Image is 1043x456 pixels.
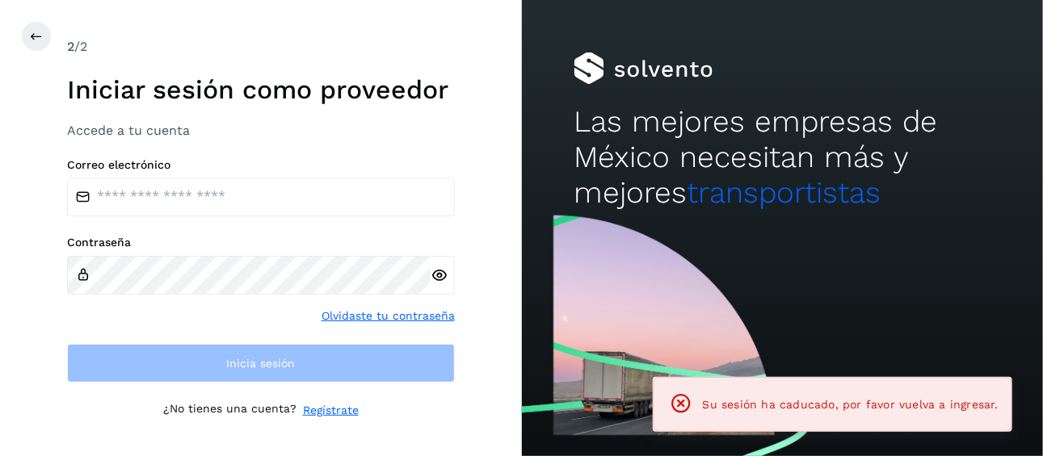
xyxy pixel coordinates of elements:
a: Olvidaste tu contraseña [322,307,455,324]
h1: Iniciar sesión como proveedor [67,74,455,105]
label: Correo electrónico [67,158,455,172]
span: Inicia sesión [226,358,295,369]
span: Su sesión ha caducado, por favor vuelva a ingresar. [703,398,999,411]
p: ¿No tienes una cuenta? [163,402,296,419]
button: Inicia sesión [67,344,455,383]
h3: Accede a tu cuenta [67,123,455,138]
span: transportistas [687,175,881,210]
span: 2 [67,39,74,54]
h2: Las mejores empresas de México necesitan más y mejores [574,104,990,211]
label: Contraseña [67,236,455,249]
a: Regístrate [303,402,359,419]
